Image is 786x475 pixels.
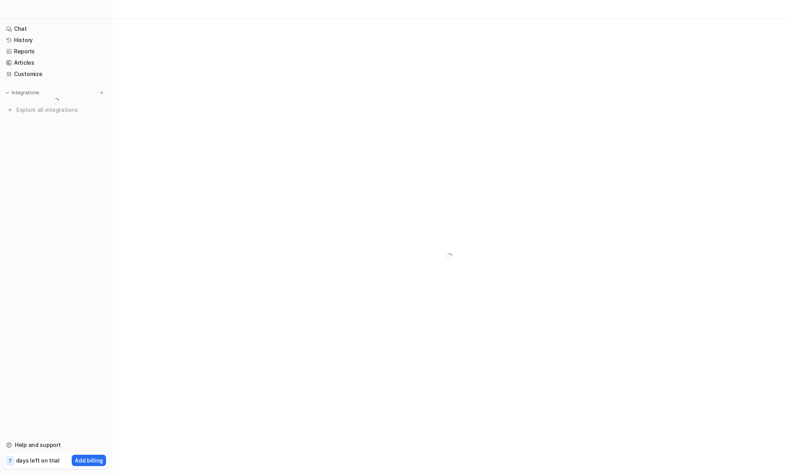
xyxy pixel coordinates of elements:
button: Add billing [72,455,106,466]
img: explore all integrations [6,106,14,114]
a: Explore all integrations [3,104,109,115]
span: Explore all integrations [16,104,106,116]
a: Help and support [3,440,109,450]
button: Integrations [3,89,42,97]
p: Add billing [75,456,103,464]
img: menu_add.svg [99,90,104,95]
a: Customize [3,69,109,79]
a: Articles [3,57,109,68]
a: Chat [3,23,109,34]
a: History [3,35,109,46]
p: days left on trial [16,456,60,464]
p: Integrations [12,90,39,96]
img: expand menu [5,90,10,95]
a: Reports [3,46,109,57]
p: 7 [9,457,12,464]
